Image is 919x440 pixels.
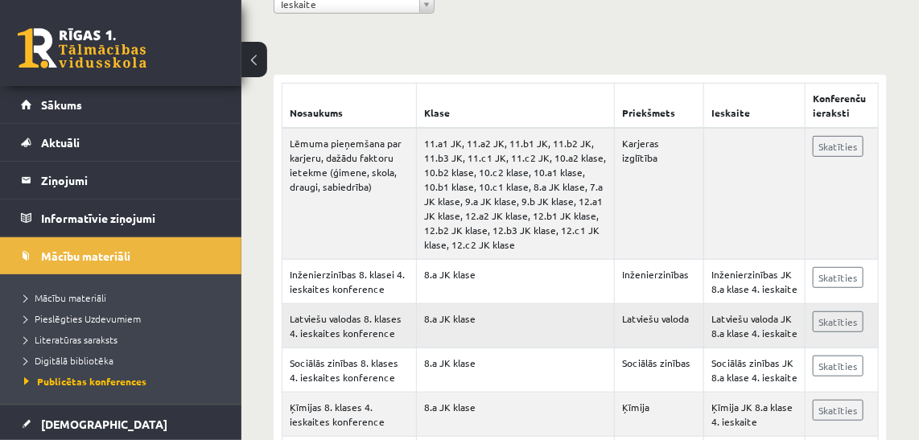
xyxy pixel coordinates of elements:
a: Mācību materiāli [24,290,225,305]
th: Priekšmets [615,84,704,129]
span: Aktuāli [41,135,80,150]
td: Lēmuma pieņemšana par karjeru, dažādu faktoru ietekme (ģimene, skola, draugi, sabiedrība) [282,128,417,260]
a: Skatīties [813,311,863,332]
a: Aktuāli [21,124,221,161]
td: 8.a JK klase [416,304,614,348]
td: Latviešu valoda [615,304,704,348]
td: Inženierzinības JK 8.a klase 4. ieskaite [704,260,806,304]
span: Digitālā bibliotēka [24,354,113,367]
span: Pieslēgties Uzdevumiem [24,312,141,325]
a: Skatīties [813,136,863,157]
th: Klase [416,84,614,129]
a: Skatīties [813,400,863,421]
td: Sociālās zinības 8. klases 4. ieskaites konference [282,348,417,393]
a: Rīgas 1. Tālmācības vidusskola [18,28,146,68]
td: Ķīmijas 8. klases 4. ieskaites konference [282,393,417,437]
span: Mācību materiāli [24,291,106,304]
a: Digitālā bibliotēka [24,353,225,368]
td: Latviešu valoda JK 8.a klase 4. ieskaite [704,304,806,348]
a: Sākums [21,86,221,123]
td: Karjeras izglītība [615,128,704,260]
td: Ķīmija JK 8.a klase 4. ieskaite [704,393,806,437]
td: 11.a1 JK, 11.a2 JK, 11.b1 JK, 11.b2 JK, 11.b3 JK, 11.c1 JK, 11.c2 JK, 10.a2 klase, 10.b2 klase, 1... [416,128,614,260]
th: Konferenču ieraksti [806,84,879,129]
td: 8.a JK klase [416,393,614,437]
a: Publicētas konferences [24,374,225,389]
a: Pieslēgties Uzdevumiem [24,311,225,326]
a: Literatūras saraksts [24,332,225,347]
a: Skatīties [813,356,863,376]
a: Mācību materiāli [21,237,221,274]
span: [DEMOGRAPHIC_DATA] [41,417,167,431]
td: Ķīmija [615,393,704,437]
td: Inženierzinības 8. klasei 4. ieskaites konference [282,260,417,304]
a: Informatīvie ziņojumi [21,199,221,236]
span: Sākums [41,97,82,112]
td: 8.a JK klase [416,348,614,393]
th: Nosaukums [282,84,417,129]
td: Sociālās zinības [615,348,704,393]
span: Publicētas konferences [24,375,146,388]
a: Ziņojumi [21,162,221,199]
legend: Informatīvie ziņojumi [41,199,221,236]
a: Skatīties [813,267,863,288]
span: Mācību materiāli [41,249,130,263]
td: Inženierzinības [615,260,704,304]
span: Literatūras saraksts [24,333,117,346]
td: Latviešu valodas 8. klases 4. ieskaites konference [282,304,417,348]
td: 8.a JK klase [416,260,614,304]
td: Sociālās zinības JK 8.a klase 4. ieskaite [704,348,806,393]
th: Ieskaite [704,84,806,129]
legend: Ziņojumi [41,162,221,199]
